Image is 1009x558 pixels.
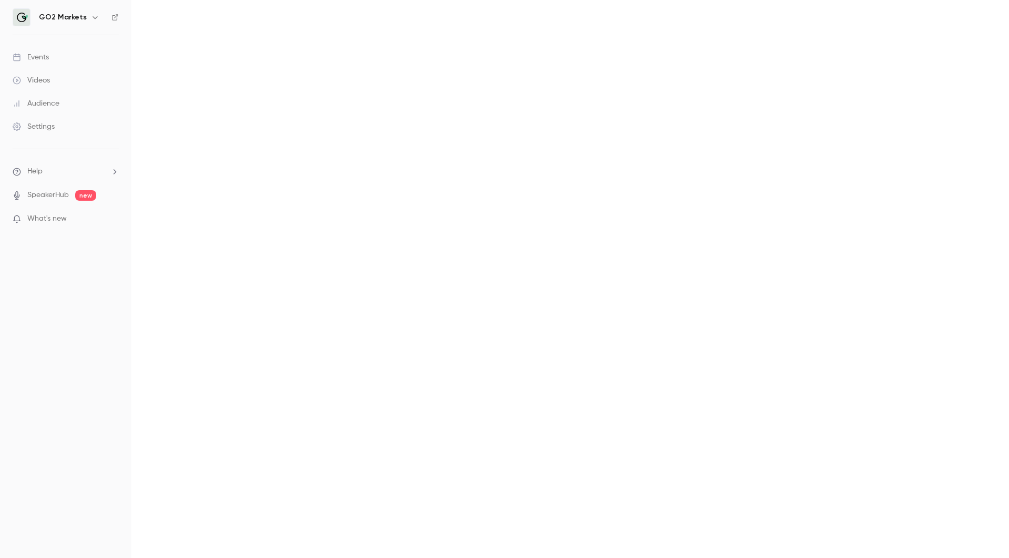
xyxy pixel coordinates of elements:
span: Help [27,166,43,177]
div: Videos [13,75,50,86]
li: help-dropdown-opener [13,166,119,177]
a: SpeakerHub [27,190,69,201]
span: new [75,190,96,201]
img: GO2 Markets [13,9,30,26]
span: What's new [27,213,67,224]
div: Audience [13,98,59,109]
h6: GO2 Markets [39,12,87,23]
div: Settings [13,121,55,132]
div: Events [13,52,49,63]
